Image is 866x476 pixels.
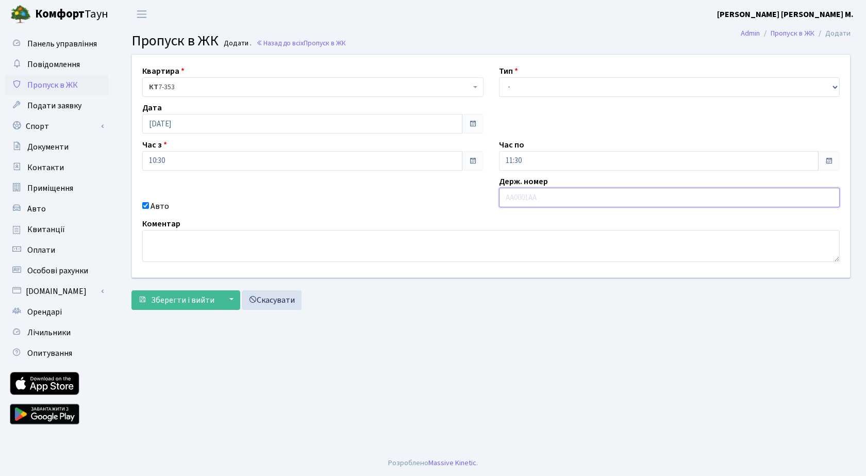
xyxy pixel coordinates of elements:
[771,28,814,39] a: Пропуск в ЖК
[5,116,108,137] a: Спорт
[131,30,219,51] span: Пропуск в ЖК
[725,23,866,44] nav: breadcrumb
[27,141,69,153] span: Документи
[304,38,346,48] span: Пропуск в ЖК
[5,302,108,322] a: Орендарі
[27,100,81,111] span: Подати заявку
[242,290,302,310] a: Скасувати
[5,322,108,343] a: Лічильники
[5,281,108,302] a: [DOMAIN_NAME]
[5,137,108,157] a: Документи
[142,102,162,114] label: Дата
[27,348,72,359] span: Опитування
[5,34,108,54] a: Панель управління
[388,457,478,469] div: Розроблено .
[27,306,62,318] span: Орендарі
[142,65,185,77] label: Квартира
[27,265,88,276] span: Особові рахунки
[5,157,108,178] a: Контакти
[5,260,108,281] a: Особові рахунки
[27,38,97,50] span: Панель управління
[129,6,155,23] button: Переключити навігацію
[151,200,169,212] label: Авто
[717,8,854,21] a: [PERSON_NAME] [PERSON_NAME] М.
[151,294,214,306] span: Зберегти і вийти
[27,59,80,70] span: Повідомлення
[27,79,78,91] span: Пропуск в ЖК
[27,327,71,338] span: Лічильники
[428,457,476,468] a: Massive Kinetic
[5,240,108,260] a: Оплати
[149,82,471,92] span: <b>КТ</b>&nbsp;&nbsp;&nbsp;&nbsp;7-353
[5,54,108,75] a: Повідомлення
[256,38,346,48] a: Назад до всіхПропуск в ЖК
[131,290,221,310] button: Зберегти і вийти
[27,162,64,173] span: Контакти
[27,244,55,256] span: Оплати
[5,95,108,116] a: Подати заявку
[5,178,108,199] a: Приміщення
[149,82,158,92] b: КТ
[499,175,548,188] label: Держ. номер
[5,219,108,240] a: Квитанції
[35,6,85,22] b: Комфорт
[499,139,524,151] label: Час по
[27,203,46,215] span: Авто
[717,9,854,20] b: [PERSON_NAME] [PERSON_NAME] М.
[741,28,760,39] a: Admin
[5,343,108,364] a: Опитування
[27,224,65,235] span: Квитанції
[222,39,252,48] small: Додати .
[142,218,180,230] label: Коментар
[5,75,108,95] a: Пропуск в ЖК
[10,4,31,25] img: logo.png
[142,77,484,97] span: <b>КТ</b>&nbsp;&nbsp;&nbsp;&nbsp;7-353
[814,28,851,39] li: Додати
[142,139,167,151] label: Час з
[35,6,108,23] span: Таун
[27,183,73,194] span: Приміщення
[5,199,108,219] a: Авто
[499,65,518,77] label: Тип
[499,188,840,207] input: AA0001AA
